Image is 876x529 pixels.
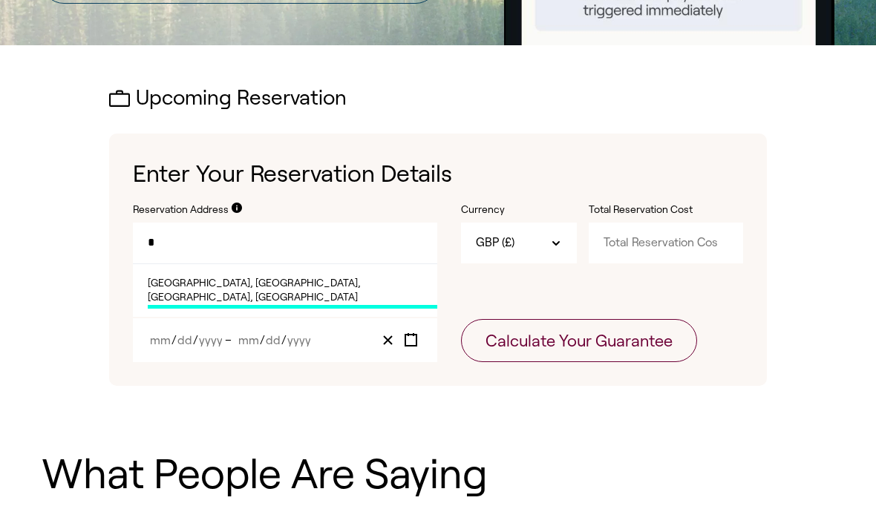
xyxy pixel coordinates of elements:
input: Month [238,334,260,346]
label: Total Reservation Cost [589,203,737,217]
span: / [193,334,198,346]
span: / [281,334,287,346]
input: Total Reservation Cost [589,223,743,263]
input: Year [287,334,311,346]
input: Day [265,334,281,346]
span: / [260,334,265,346]
input: Day [177,334,193,346]
input: Year [198,334,223,346]
input: Month [149,334,171,346]
h2: Upcoming Reservation [109,87,767,110]
span: GBP (£) [476,234,514,251]
button: Calculate Your Guarantee [461,319,697,362]
h1: Enter Your Reservation Details [133,157,743,191]
span: / [171,334,177,346]
label: Currency [461,203,577,217]
button: Toggle calendar [399,330,422,350]
h1: What People Are Saying [42,451,834,497]
button: Clear value [376,330,399,350]
label: Reservation Address [133,203,229,217]
span: [GEOGRAPHIC_DATA], [GEOGRAPHIC_DATA], [GEOGRAPHIC_DATA], [GEOGRAPHIC_DATA] [148,276,437,309]
span: – [225,334,236,346]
